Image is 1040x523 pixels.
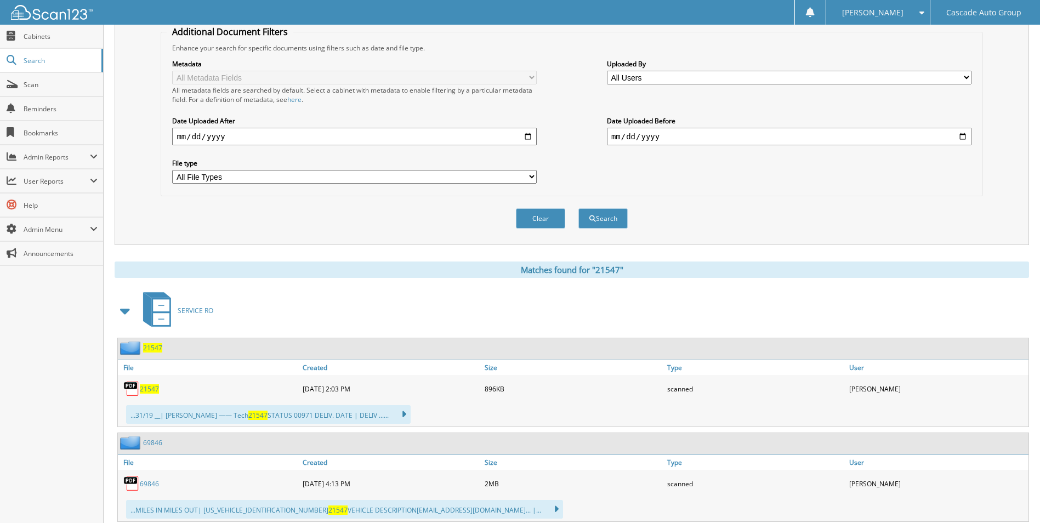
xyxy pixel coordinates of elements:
span: Reminders [24,104,98,113]
label: Metadata [172,59,537,69]
label: Uploaded By [607,59,971,69]
a: User [846,360,1028,375]
input: start [172,128,537,145]
span: 21547 [328,505,348,515]
span: Admin Reports [24,152,90,162]
a: File [118,455,300,470]
div: Enhance your search for specific documents using filters such as date and file type. [167,43,976,53]
span: SERVICE RO [178,306,213,315]
span: User Reports [24,177,90,186]
div: 896KB [482,378,664,400]
span: Announcements [24,249,98,258]
a: Created [300,455,482,470]
input: end [607,128,971,145]
img: folder2.png [120,341,143,355]
label: Date Uploaded Before [607,116,971,126]
div: [PERSON_NAME] [846,378,1028,400]
div: scanned [664,473,846,494]
span: Help [24,201,98,210]
legend: Additional Document Filters [167,26,293,38]
a: 69846 [140,479,159,488]
span: Admin Menu [24,225,90,234]
div: [PERSON_NAME] [846,473,1028,494]
img: PDF.png [123,475,140,492]
div: 2MB [482,473,664,494]
iframe: Chat Widget [985,470,1040,523]
span: 21547 [248,411,268,420]
img: folder2.png [120,436,143,450]
a: SERVICE RO [137,289,213,332]
span: Bookmarks [24,128,98,138]
label: File type [172,158,537,168]
a: Created [300,360,482,375]
div: scanned [664,378,846,400]
a: Size [482,360,664,375]
img: PDF.png [123,380,140,397]
img: scan123-logo-white.svg [11,5,93,20]
a: 21547 [140,384,159,394]
a: File [118,360,300,375]
div: ...MILES IN MILES OUT| [US_VEHICLE_IDENTIFICATION_NUMBER] VEHICLE DESCRIPTION [EMAIL_ADDRESS][DOM... [126,500,563,519]
span: Search [24,56,96,65]
span: Scan [24,80,98,89]
a: Size [482,455,664,470]
span: Cabinets [24,32,98,41]
a: User [846,455,1028,470]
div: ...31/19 __| [PERSON_NAME] —— Tech STATUS 00971 DELIV. DATE | DELIV ...... [126,405,411,424]
div: [DATE] 4:13 PM [300,473,482,494]
span: [PERSON_NAME] [842,9,903,16]
button: Search [578,208,628,229]
label: Date Uploaded After [172,116,537,126]
div: All metadata fields are searched by default. Select a cabinet with metadata to enable filtering b... [172,86,537,104]
a: here [287,95,302,104]
div: [DATE] 2:03 PM [300,378,482,400]
a: 21547 [143,343,162,353]
a: Type [664,360,846,375]
a: 69846 [143,438,162,447]
div: Matches found for "21547" [115,261,1029,278]
a: Type [664,455,846,470]
button: Clear [516,208,565,229]
span: Cascade Auto Group [946,9,1021,16]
